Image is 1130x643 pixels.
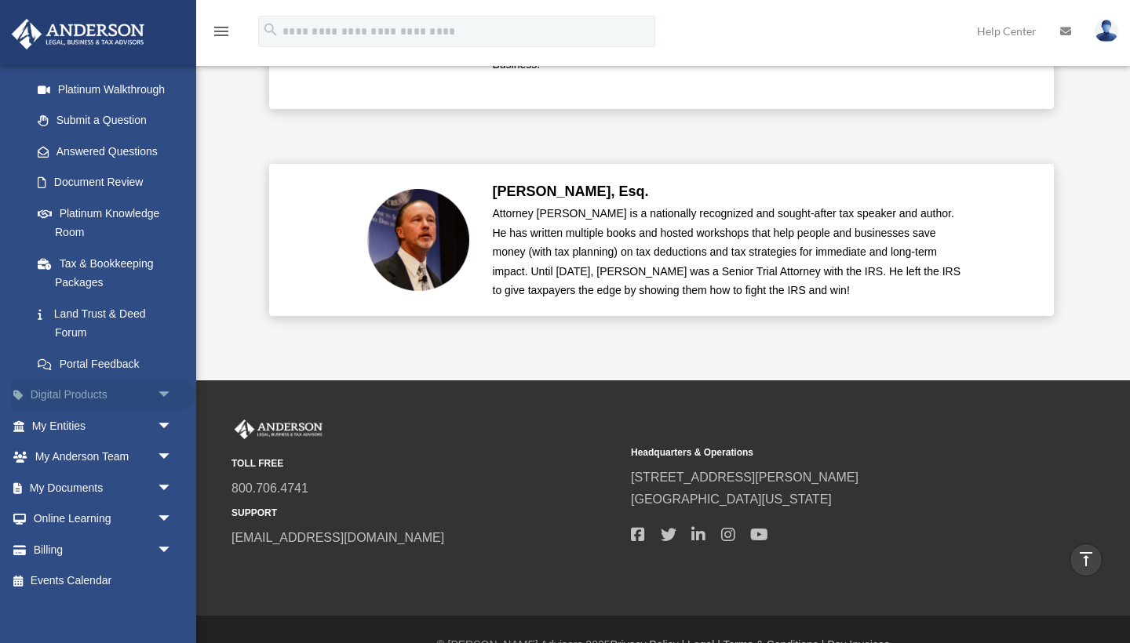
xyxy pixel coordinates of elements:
[157,380,188,412] span: arrow_drop_down
[157,503,188,536] span: arrow_drop_down
[11,380,196,411] a: Digital Productsarrow_drop_down
[631,445,1019,461] small: Headquarters & Operations
[11,534,196,565] a: Billingarrow_drop_down
[212,27,231,41] a: menu
[22,105,196,136] a: Submit a Question
[11,472,196,503] a: My Documentsarrow_drop_down
[1070,543,1103,576] a: vertical_align_top
[157,410,188,442] span: arrow_drop_down
[22,298,196,348] a: Land Trust & Deed Forum
[631,470,858,484] a: [STREET_ADDRESS][PERSON_NAME]
[11,503,196,535] a: Online Learningarrow_drop_down
[493,183,649,199] b: [PERSON_NAME], Esq.
[231,420,326,440] img: Anderson Advisors Platinum Portal
[262,21,279,38] i: search
[22,348,196,380] a: Portal Feedback
[157,534,188,566] span: arrow_drop_down
[11,441,196,473] a: My Anderson Teamarrow_drop_down
[231,531,444,544] a: [EMAIL_ADDRESS][DOMAIN_NAME]
[493,204,964,300] div: Attorney [PERSON_NAME] is a nationally recognized and sought-after tax speaker and author. He has...
[231,481,308,495] a: 800.706.4741
[22,248,196,298] a: Tax & Bookkeeping Packages
[1095,20,1118,42] img: User Pic
[231,456,620,472] small: TOLL FREE
[7,19,149,49] img: Anderson Advisors Platinum Portal
[231,505,620,521] small: SUPPORT
[22,198,196,248] a: Platinum Knowledge Room
[1077,550,1095,569] i: vertical_align_top
[157,472,188,504] span: arrow_drop_down
[22,167,196,198] a: Document Review
[22,74,196,105] a: Platinum Walkthrough
[157,441,188,474] span: arrow_drop_down
[11,565,196,597] a: Events Calendar
[22,136,196,167] a: Answered Questions
[631,492,832,506] a: [GEOGRAPHIC_DATA][US_STATE]
[367,189,469,291] img: Scott-Estill-Headshot.png
[212,22,231,41] i: menu
[11,410,196,441] a: My Entitiesarrow_drop_down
